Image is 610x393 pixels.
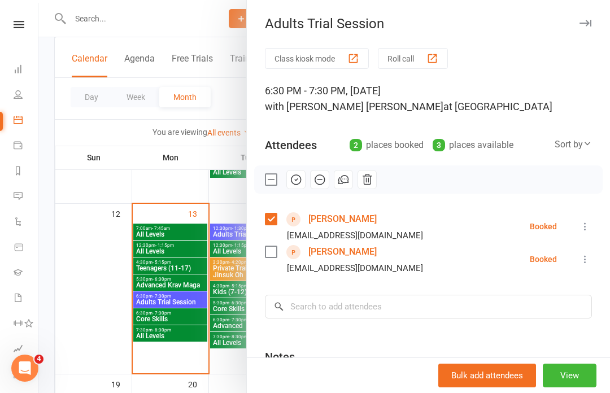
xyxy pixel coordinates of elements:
div: Booked [530,222,557,230]
a: Assessments [14,337,39,363]
div: Booked [530,255,557,263]
button: View [543,364,596,387]
div: 3 [433,139,445,151]
a: [PERSON_NAME] [308,243,377,261]
a: Reports [14,159,39,185]
button: Bulk add attendees [438,364,536,387]
span: 4 [34,355,43,364]
div: Adults Trial Session [247,16,610,32]
span: with [PERSON_NAME] [PERSON_NAME] [265,101,443,112]
a: People [14,83,39,108]
div: places available [433,137,513,153]
input: Search to add attendees [265,295,592,318]
div: [EMAIL_ADDRESS][DOMAIN_NAME] [287,228,423,243]
div: 6:30 PM - 7:30 PM, [DATE] [265,83,592,115]
button: Class kiosk mode [265,48,369,69]
div: 2 [350,139,362,151]
a: Calendar [14,108,39,134]
div: [EMAIL_ADDRESS][DOMAIN_NAME] [287,261,423,276]
div: Sort by [555,137,592,152]
div: Attendees [265,137,317,153]
div: Notes [265,349,295,365]
a: Dashboard [14,58,39,83]
a: [PERSON_NAME] [308,210,377,228]
iframe: Intercom live chat [11,355,38,382]
span: at [GEOGRAPHIC_DATA] [443,101,552,112]
button: Roll call [378,48,448,69]
a: Product Sales [14,235,39,261]
div: places booked [350,137,424,153]
a: Payments [14,134,39,159]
